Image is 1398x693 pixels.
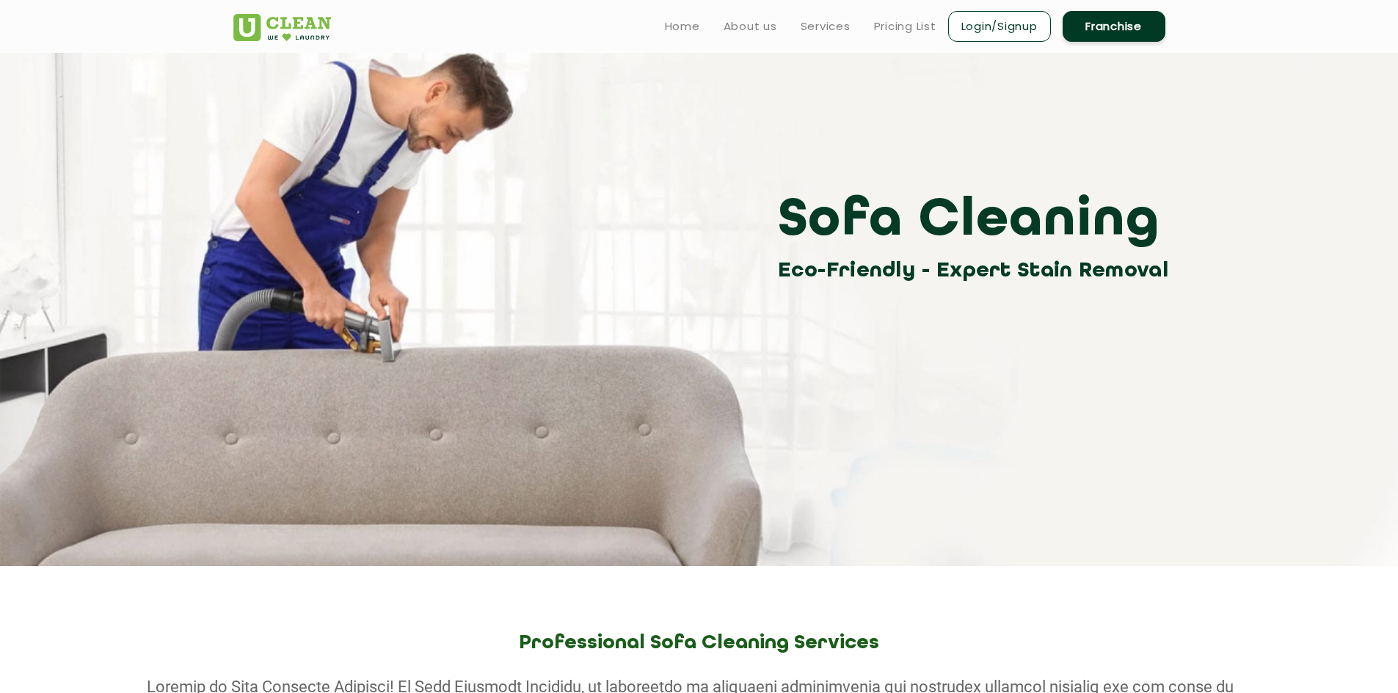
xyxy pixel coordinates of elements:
[724,18,777,35] a: About us
[778,188,1176,254] h3: Sofa Cleaning
[233,14,331,41] img: UClean Laundry and Dry Cleaning
[1063,11,1165,42] a: Franchise
[665,18,700,35] a: Home
[778,254,1176,287] h3: Eco-Friendly - Expert Stain Removal
[874,18,936,35] a: Pricing List
[948,11,1051,42] a: Login/Signup
[801,18,851,35] a: Services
